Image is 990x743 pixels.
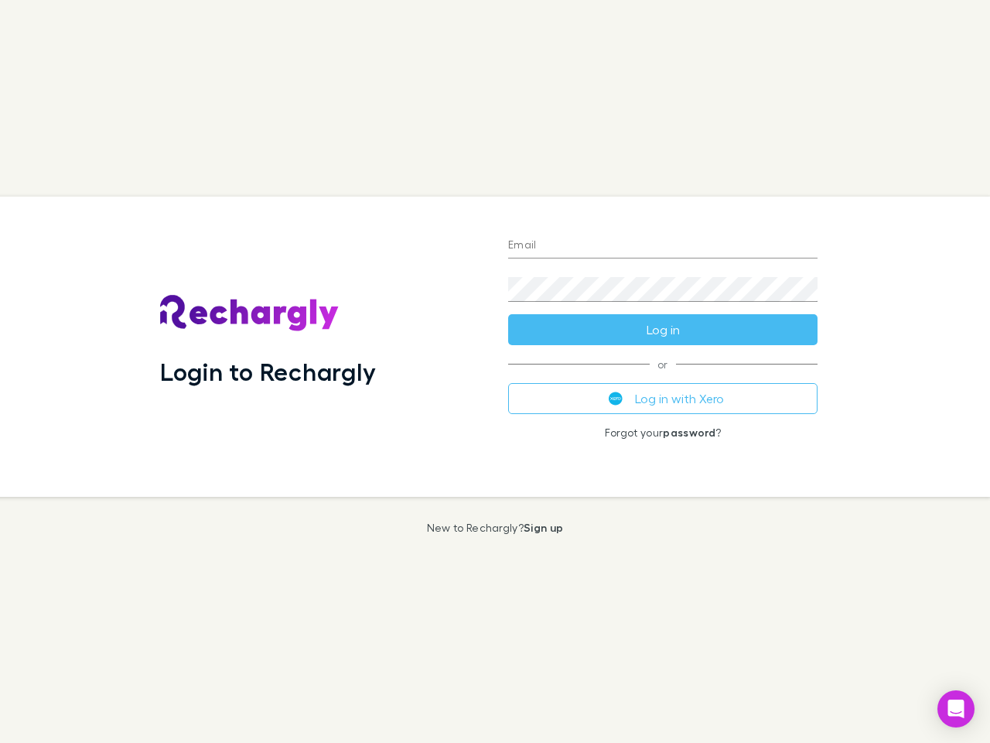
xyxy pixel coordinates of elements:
img: Xero's logo [609,392,623,406]
a: password [663,426,715,439]
h1: Login to Rechargly [160,357,376,386]
a: Sign up [524,521,563,534]
button: Log in [508,314,818,345]
button: Log in with Xero [508,383,818,414]
p: New to Rechargly? [427,522,564,534]
img: Rechargly's Logo [160,295,340,332]
p: Forgot your ? [508,426,818,439]
div: Open Intercom Messenger [937,690,975,728]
